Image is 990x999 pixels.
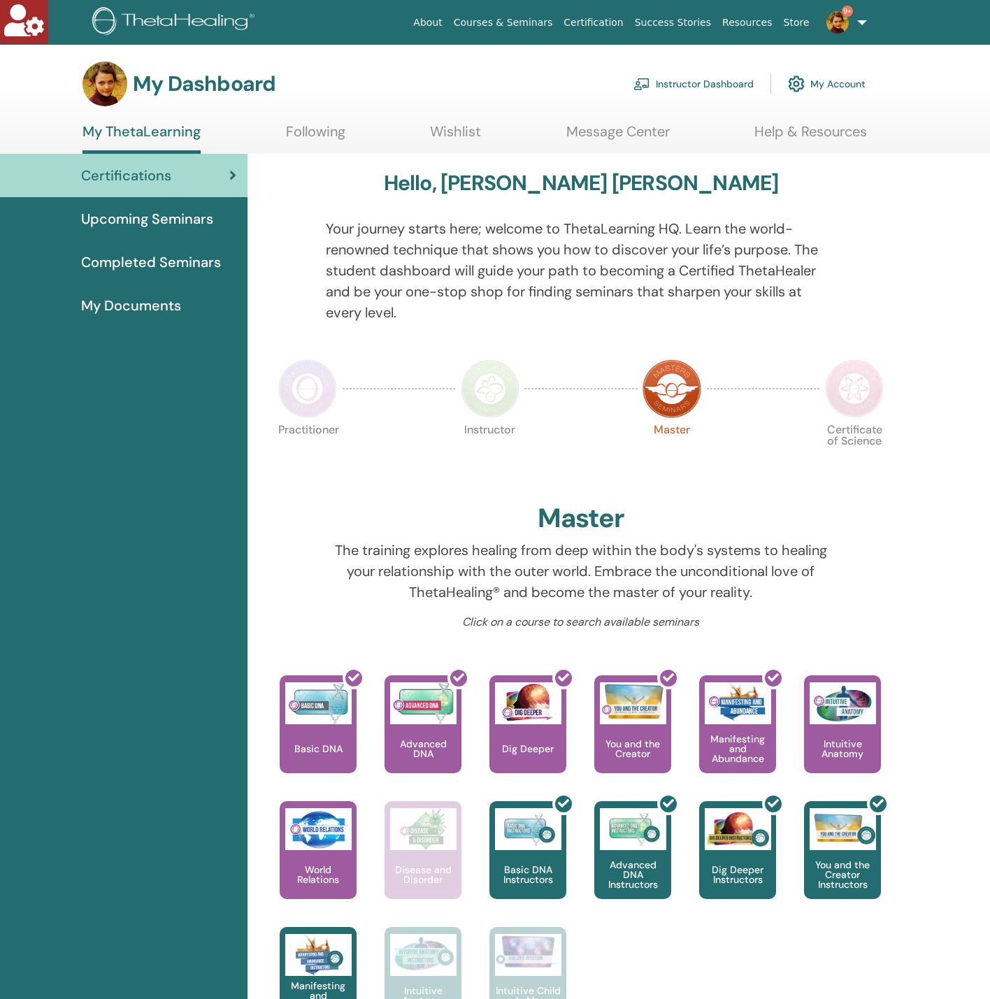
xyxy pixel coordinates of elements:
a: Disease and Disorder Disease and Disorder [385,801,461,927]
a: Intuitive Anatomy Intuitive Anatomy [804,675,881,801]
img: default.jpg [826,11,849,34]
p: Intuitive Anatomy [804,739,881,759]
img: Intuitive Child In Me Instructors [495,934,561,968]
p: Instructor [461,424,519,483]
h3: Hello, [PERSON_NAME] [PERSON_NAME] [384,171,779,196]
a: Advanced DNA Advanced DNA [385,675,461,801]
span: Certifications [81,165,171,186]
img: You and the Creator Instructors [810,808,876,850]
p: Click on a course to search available seminars [326,614,836,631]
a: You and the Creator Instructors You and the Creator Instructors [804,801,881,927]
span: Completed Seminars [81,252,221,273]
a: You and the Creator You and the Creator [594,675,671,801]
p: Your journey starts here; welcome to ThetaLearning HQ. Learn the world-renowned technique that sh... [326,218,836,323]
a: Courses & Seminars [448,10,559,36]
img: logo.png [92,7,259,38]
a: Instructor Dashboard [633,69,754,99]
span: Upcoming Seminars [81,208,213,229]
img: Master [643,359,701,418]
p: Advanced DNA Instructors [594,860,671,889]
a: Basic DNA Instructors Basic DNA Instructors [489,801,566,927]
p: Disease and Disorder [385,865,461,884]
img: Dig Deeper [495,682,561,724]
img: chalkboard-teacher.svg [633,78,650,90]
a: Store [778,10,815,36]
p: Advanced DNA [385,739,461,759]
a: Help & Resources [754,123,867,150]
p: You and the Creator [594,739,671,759]
p: You and the Creator Instructors [804,860,881,889]
span: 9+ [842,6,853,17]
img: Manifesting and Abundance [705,682,771,724]
img: Dig Deeper Instructors [705,808,771,850]
a: Following [286,123,345,150]
a: Wishlist [430,123,481,150]
h2: Master [538,503,624,535]
img: Advanced DNA [390,682,457,724]
p: Manifesting and Abundance [699,734,776,763]
a: About [408,10,447,36]
a: Dig Deeper Dig Deeper [489,675,566,801]
a: Manifesting and Abundance Manifesting and Abundance [699,675,776,801]
img: Practitioner [278,359,337,418]
img: Basic DNA [285,682,352,724]
img: Manifesting and Abundance Instructors [285,934,352,976]
a: World Relations World Relations [280,801,357,927]
img: Disease and Disorder [390,808,457,850]
img: World Relations [285,808,352,850]
img: Instructor [461,359,519,418]
a: Resources [717,10,778,36]
a: Success Stories [629,10,717,36]
a: My Account [788,69,866,99]
img: You and the Creator [600,682,666,721]
p: Dig Deeper [496,744,559,754]
p: World Relations [280,865,357,884]
img: Intuitive Anatomy Instructors [390,934,457,976]
a: Message Center [566,123,670,150]
img: Advanced DNA Instructors [600,808,666,850]
p: Basic DNA Instructors [489,865,566,884]
a: Dig Deeper Instructors Dig Deeper Instructors [699,801,776,927]
p: Certificate of Science [825,424,884,483]
p: Master [643,424,701,483]
img: Certificate of Science [825,359,884,418]
img: Basic DNA Instructors [495,808,561,850]
p: Practitioner [278,424,337,483]
a: Advanced DNA Instructors Advanced DNA Instructors [594,801,671,927]
a: My ThetaLearning [82,123,201,154]
img: Intuitive Anatomy [810,682,876,724]
a: Certification [558,10,629,36]
img: default.jpg [82,62,127,106]
span: My Documents [81,295,181,316]
p: The training explores healing from deep within the body's systems to healing your relationship wi... [326,540,836,603]
img: cog.svg [788,72,805,96]
p: Dig Deeper Instructors [699,865,776,884]
a: Basic DNA Basic DNA [280,675,357,801]
h3: My Dashboard [133,71,275,96]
